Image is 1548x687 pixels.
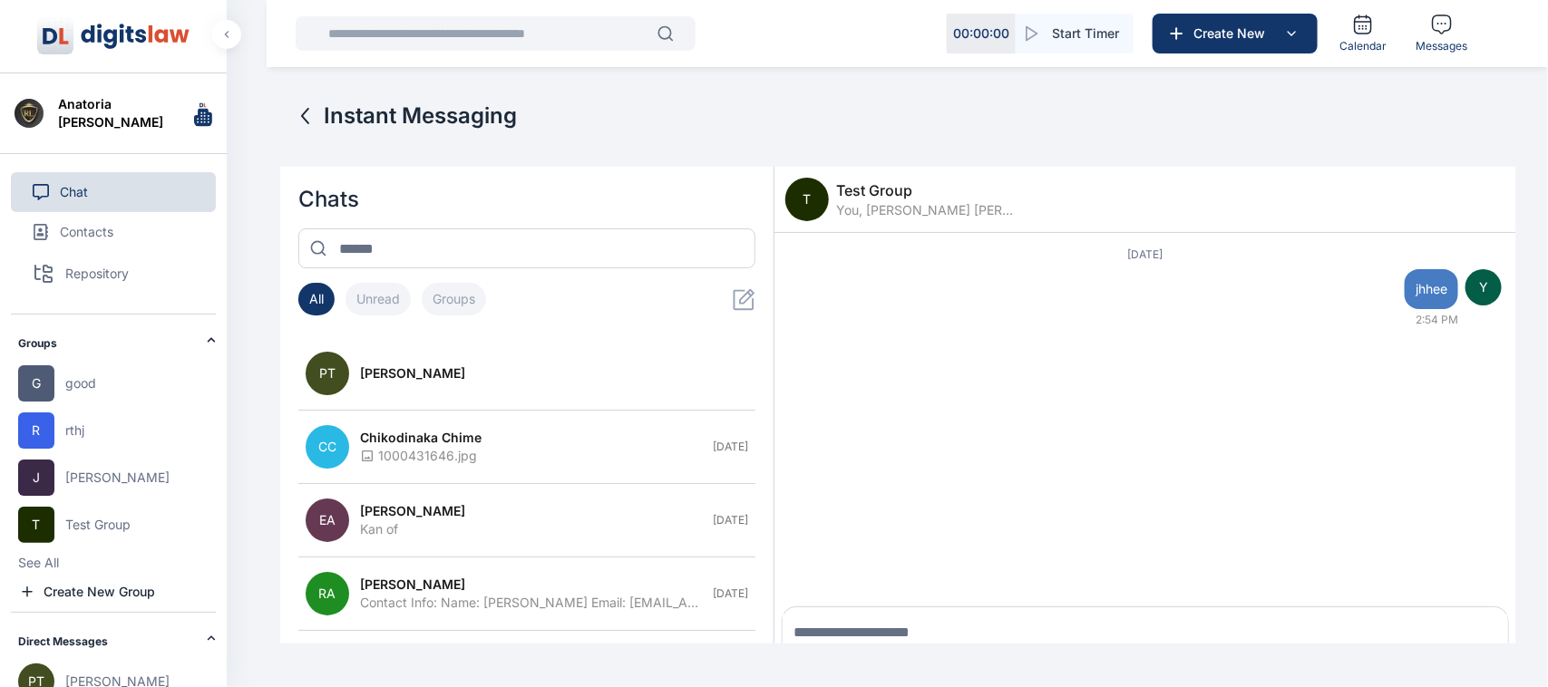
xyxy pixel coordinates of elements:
span: [DATE] [1128,247,1163,261]
span: [PERSON_NAME] [360,364,465,382]
span: jhhee [1416,280,1447,298]
button: Create New [1153,14,1318,53]
button: Groups [422,283,486,315]
textarea: Message input [783,614,1508,651]
span: Messages [1416,39,1467,53]
div: Kan of [360,520,702,538]
span: Chat [60,183,88,201]
span: You, [PERSON_NAME] [PERSON_NAME] [836,201,1017,219]
span: Start Timer [1052,24,1119,43]
button: PT[PERSON_NAME] [298,337,755,411]
div: Groups [18,314,216,365]
div: Contact Info: Name: [PERSON_NAME] Email: [EMAIL_ADDRESS][DOMAIN_NAME] [360,594,702,612]
span: [DATE] [713,513,748,527]
span: Chikodinaka Chime [360,429,482,447]
span: T [18,507,54,543]
a: Calendar [1332,6,1394,61]
img: Profile [15,99,44,128]
button: Repository [11,252,216,295]
button: J[PERSON_NAME] [18,460,216,496]
button: Ggood [18,365,216,402]
button: CCChikodinaka Chime1000431646.jpg[DATE] [298,411,755,484]
span: Create New [1186,24,1280,43]
span: RA [306,572,349,615]
img: Logo [194,101,212,127]
button: All [298,283,335,315]
button: See All [18,554,59,572]
span: Repository [65,265,129,283]
span: [DATE] [713,586,748,601]
span: J [18,460,54,496]
span: Anatoria [PERSON_NAME] [58,95,165,131]
span: Test Group [836,179,1017,201]
button: TTest Group [18,507,216,543]
button: Start Timer [1016,14,1134,53]
h2: Chats [298,185,755,214]
button: Rrthj [18,412,216,449]
p: 00 : 00 : 00 [953,24,1009,43]
span: Contacts [60,223,113,241]
span: R [18,412,54,449]
span: [PERSON_NAME] [360,502,465,520]
span: [PERSON_NAME] [65,469,170,487]
button: Unread [346,283,411,315]
button: Contacts [11,212,216,252]
span: EA [306,498,349,542]
span: Y [1465,269,1502,305]
span: CC [306,425,349,469]
img: Logo [37,18,73,54]
span: Test Group [65,516,131,534]
span: T [785,178,829,221]
span: [PERSON_NAME] [360,576,465,594]
span: 1000431646.jpg [360,447,477,465]
span: good [65,374,96,392]
span: Create New Group [44,583,155,601]
h2: Groups [18,336,207,351]
span: Calendar [1339,39,1387,53]
span: PT [306,352,349,395]
span: 2:54 PM [1416,313,1458,327]
a: Messages [1408,6,1475,61]
h2: Direct Messages [18,634,207,649]
button: RA[PERSON_NAME]Contact Info: Name: [PERSON_NAME] Email: [EMAIL_ADDRESS][DOMAIN_NAME][DATE] [298,557,755,631]
span: [DATE] [713,440,748,454]
img: Logo [81,24,190,49]
span: Instant Messaging [324,102,517,131]
button: Chat [11,172,216,212]
span: G [18,365,54,402]
button: Logo [15,22,212,51]
div: Direct Messages [18,613,216,663]
span: rthj [65,421,84,440]
button: EA[PERSON_NAME]Kan of[DATE] [298,484,755,557]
